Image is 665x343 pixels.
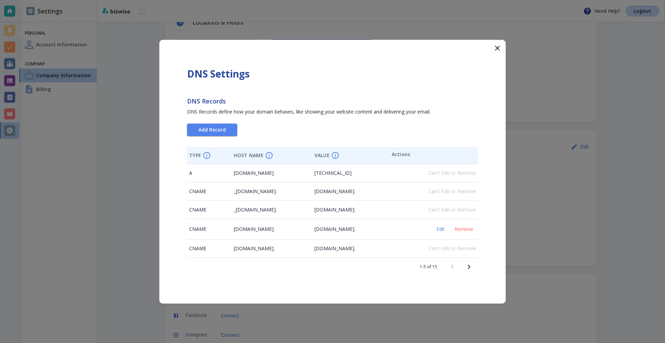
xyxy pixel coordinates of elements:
[189,152,201,159] h4: TYPE
[314,245,355,252] span: [DOMAIN_NAME].
[428,188,476,195] span: Can't Edit or Remove
[314,170,352,176] span: [TECHNICAL_ID]
[314,188,355,195] span: [DOMAIN_NAME].
[420,264,437,270] p: 1-5 of 15
[314,152,330,159] h4: VALUE
[189,245,206,252] span: CNAME
[187,67,250,80] strong: DNS Settings
[234,188,277,195] span: _[DOMAIN_NAME].
[428,245,476,252] span: Can't Edit or Remove
[187,97,478,106] h2: DNS Records
[198,127,226,132] span: Add Record
[187,124,237,136] button: Add Record
[314,226,355,232] span: [DOMAIN_NAME].
[189,206,206,213] span: CNAME
[189,170,192,176] span: A
[187,108,431,115] span: DNS Records define how your domain behaves, like showing your website content and delivering your...
[428,206,476,213] span: Can't Edit or Remove
[234,170,275,176] span: [DOMAIN_NAME].
[392,151,410,157] h4: Actions
[454,227,473,232] span: Remove
[314,206,355,213] span: [DOMAIN_NAME].
[432,227,449,232] span: Edit
[428,170,476,176] span: Can't Edit or Remove
[452,225,476,234] button: Remove
[234,226,275,232] span: [DOMAIN_NAME].
[189,188,206,195] span: CNAME
[234,245,275,252] span: [DOMAIN_NAME].
[234,206,277,213] span: _[DOMAIN_NAME].
[234,152,264,159] h4: HOST NAME
[429,225,452,234] button: Edit
[189,226,206,232] span: CNAME
[461,259,477,275] button: Next page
